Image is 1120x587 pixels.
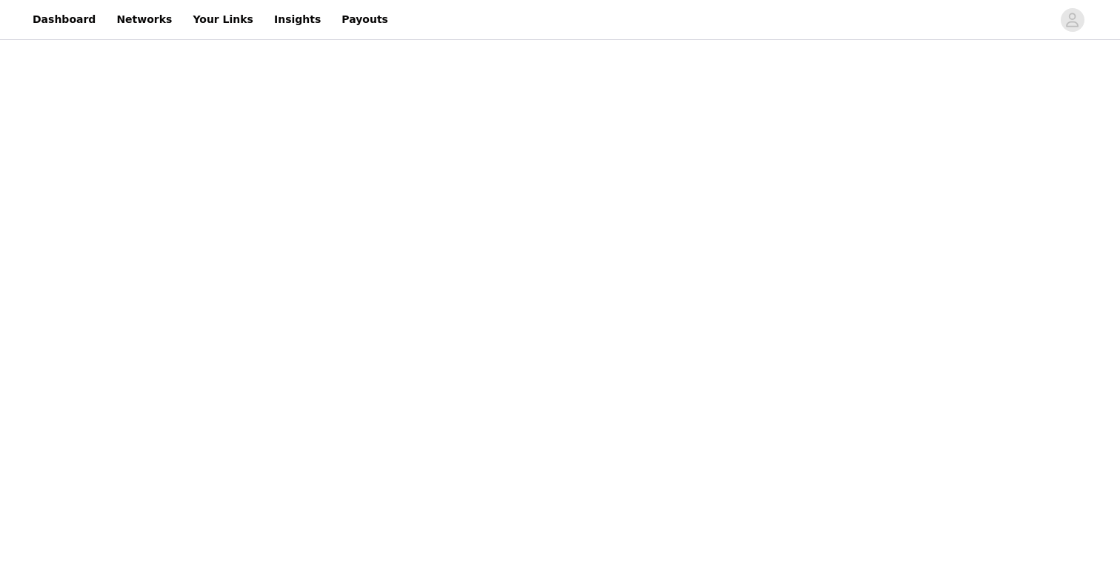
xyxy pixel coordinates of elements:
div: avatar [1065,8,1079,32]
a: Dashboard [24,3,104,36]
a: Networks [107,3,181,36]
a: Payouts [333,3,397,36]
a: Your Links [184,3,262,36]
a: Insights [265,3,330,36]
